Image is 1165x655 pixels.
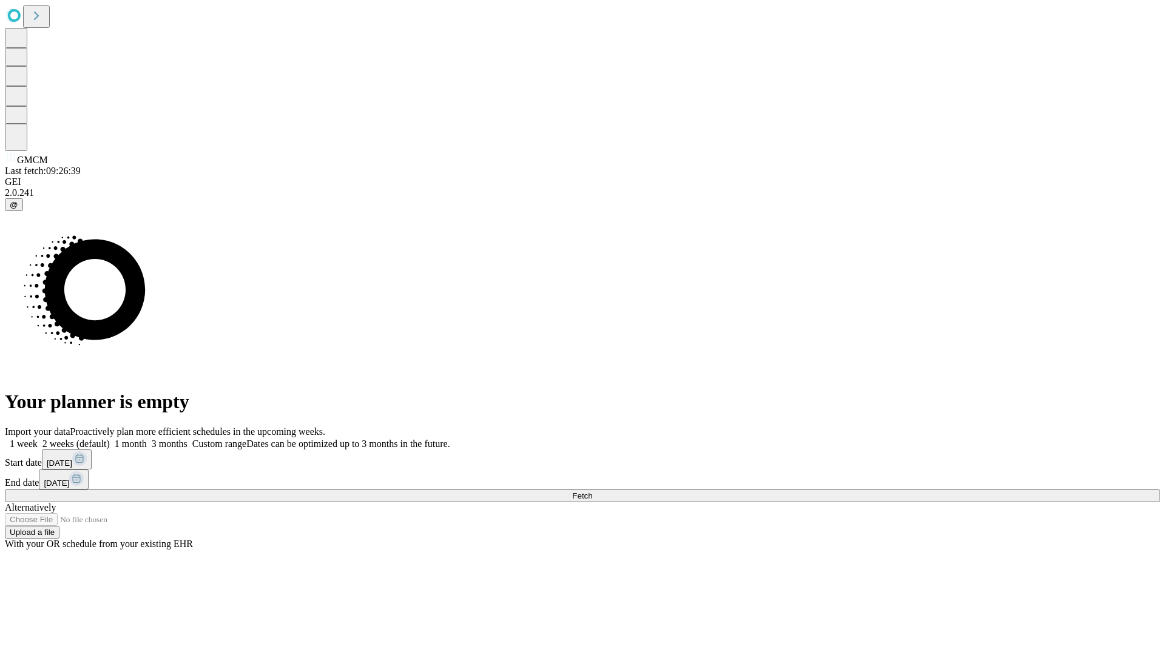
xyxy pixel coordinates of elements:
[5,391,1160,413] h1: Your planner is empty
[42,449,92,469] button: [DATE]
[5,502,56,512] span: Alternatively
[5,539,193,549] span: With your OR schedule from your existing EHR
[10,200,18,209] span: @
[192,438,246,449] span: Custom range
[115,438,147,449] span: 1 month
[39,469,89,489] button: [DATE]
[5,198,23,211] button: @
[5,449,1160,469] div: Start date
[5,166,81,176] span: Last fetch: 09:26:39
[70,426,325,437] span: Proactively plan more efficient schedules in the upcoming weeks.
[5,469,1160,489] div: End date
[5,526,59,539] button: Upload a file
[42,438,110,449] span: 2 weeks (default)
[10,438,38,449] span: 1 week
[47,458,72,468] span: [DATE]
[5,176,1160,187] div: GEI
[17,155,48,165] span: GMCM
[5,489,1160,502] button: Fetch
[5,187,1160,198] div: 2.0.241
[5,426,70,437] span: Import your data
[246,438,450,449] span: Dates can be optimized up to 3 months in the future.
[44,479,69,488] span: [DATE]
[152,438,187,449] span: 3 months
[572,491,592,500] span: Fetch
